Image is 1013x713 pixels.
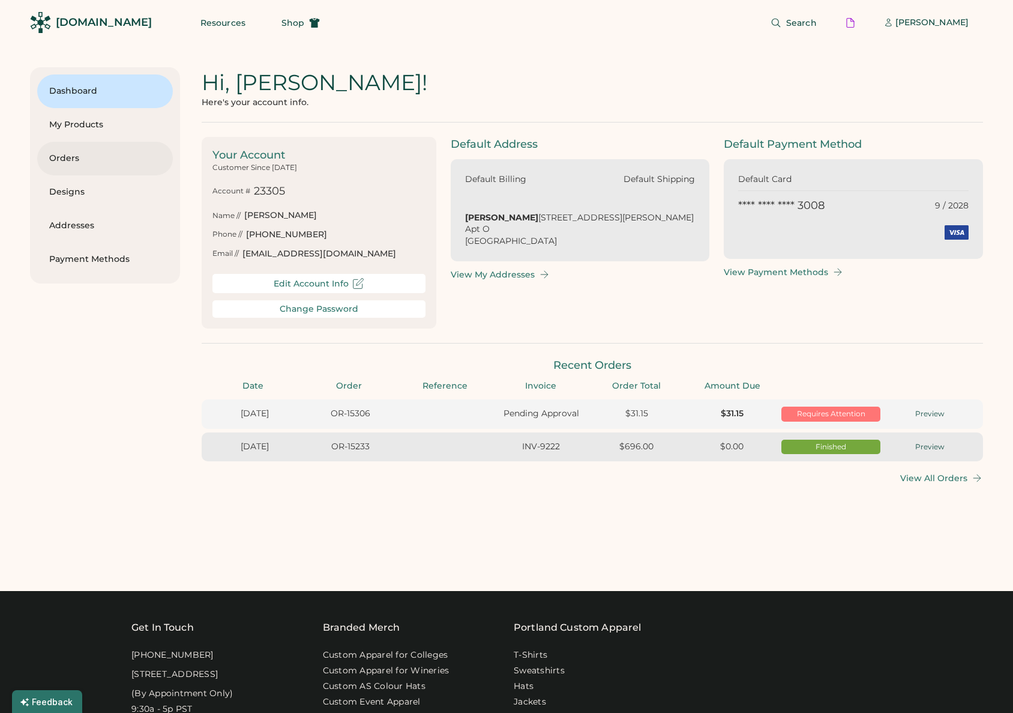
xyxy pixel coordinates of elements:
[49,119,161,131] div: My Products
[202,67,427,97] div: Hi, [PERSON_NAME]!
[495,408,587,420] div: Pending Approval
[496,380,585,392] div: Invoice
[212,148,425,163] div: Your Account
[56,15,152,30] div: [DOMAIN_NAME]
[895,17,969,29] div: [PERSON_NAME]
[465,174,526,186] div: Default Billing
[591,408,682,420] div: $31.15
[212,163,297,173] div: Customer Since [DATE]
[212,229,242,240] div: Phone //
[209,380,298,392] div: Date
[756,11,831,35] button: Search
[49,85,161,97] div: Dashboard
[202,97,308,108] div: Here's your account info.
[305,380,394,392] div: Order
[591,441,682,453] div: $696.00
[465,212,696,247] div: [STREET_ADDRESS][PERSON_NAME] Apt O [GEOGRAPHIC_DATA]
[935,200,969,212] div: 9 / 2028
[242,248,396,260] div: [EMAIL_ADDRESS][DOMAIN_NAME]
[592,380,681,392] div: Order Total
[209,441,301,453] div: [DATE]
[304,441,396,453] div: OR-15233
[281,19,304,27] span: Shop
[49,153,161,165] div: Orders
[49,186,161,198] div: Designs
[724,137,983,152] div: Default Payment Method
[786,19,817,27] span: Search
[30,12,51,33] img: Rendered Logo - Screens
[280,304,358,314] div: Change Password
[884,442,976,452] div: Preview
[274,279,349,289] div: Edit Account Info
[212,186,250,196] div: Account #
[267,11,334,35] button: Shop
[246,229,327,241] div: [PHONE_NUMBER]
[451,137,710,152] div: Default Address
[244,210,317,222] div: [PERSON_NAME]
[465,212,538,223] strong: [PERSON_NAME]
[495,441,587,453] div: INV-9222
[945,220,969,244] img: visa.svg
[686,408,778,420] div: $31.15
[514,665,565,677] a: Sweatshirts
[323,681,425,693] a: Custom AS Colour Hats
[186,11,260,35] button: Resources
[785,409,877,419] div: Requires Attention
[624,174,695,186] div: Default Shipping
[884,409,976,419] div: Preview
[688,380,777,392] div: Amount Due
[212,249,239,259] div: Email //
[514,649,547,661] a: T-Shirts
[785,442,877,452] div: Finished
[401,380,490,392] div: Reference
[49,253,161,265] div: Payment Methods
[131,649,214,661] div: [PHONE_NUMBER]
[49,220,161,232] div: Addresses
[212,211,241,221] div: Name //
[323,696,421,708] a: Custom Event Apparel
[514,681,534,693] a: Hats
[956,659,1008,711] iframe: Front Chat
[738,174,853,186] div: Default Card
[304,408,396,420] div: OR-15306
[131,620,194,635] div: Get In Touch
[514,620,641,635] a: Portland Custom Apparel
[202,358,983,373] div: Recent Orders
[451,270,535,280] div: View My Addresses
[209,408,301,420] div: [DATE]
[323,665,449,677] a: Custom Apparel for Wineries
[323,620,400,635] div: Branded Merch
[323,649,448,661] a: Custom Apparel for Colleges
[686,441,778,453] div: $0.00
[254,184,285,199] div: 23305
[514,696,546,708] a: Jackets
[131,688,233,700] div: (By Appointment Only)
[724,267,828,278] div: View Payment Methods
[900,473,967,484] div: View All Orders
[131,669,218,681] div: [STREET_ADDRESS]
